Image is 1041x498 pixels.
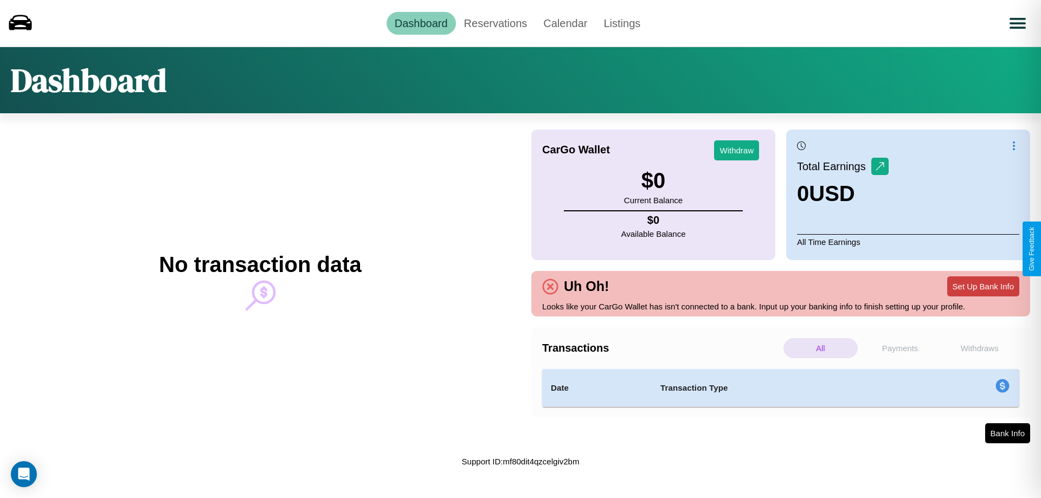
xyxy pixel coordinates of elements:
[535,12,595,35] a: Calendar
[863,338,937,358] p: Payments
[542,342,781,354] h4: Transactions
[542,369,1019,407] table: simple table
[595,12,648,35] a: Listings
[624,169,683,193] h3: $ 0
[985,423,1030,443] button: Bank Info
[624,193,683,208] p: Current Balance
[159,253,361,277] h2: No transaction data
[947,276,1019,296] button: Set Up Bank Info
[942,338,1017,358] p: Withdraws
[558,279,614,294] h4: Uh Oh!
[456,12,536,35] a: Reservations
[797,157,871,176] p: Total Earnings
[542,144,610,156] h4: CarGo Wallet
[551,381,643,394] h4: Date
[797,234,1019,249] p: All Time Earnings
[621,227,686,241] p: Available Balance
[783,338,858,358] p: All
[1003,8,1033,38] button: Open menu
[542,299,1019,314] p: Looks like your CarGo Wallet has isn't connected to a bank. Input up your banking info to finish ...
[797,182,889,206] h3: 0 USD
[621,214,686,227] h4: $ 0
[11,461,37,487] div: Open Intercom Messenger
[660,381,907,394] h4: Transaction Type
[387,12,456,35] a: Dashboard
[1028,227,1036,271] div: Give Feedback
[462,454,580,469] p: Support ID: mf80dit4qzcelgiv2bm
[714,140,759,160] button: Withdraw
[11,58,166,102] h1: Dashboard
